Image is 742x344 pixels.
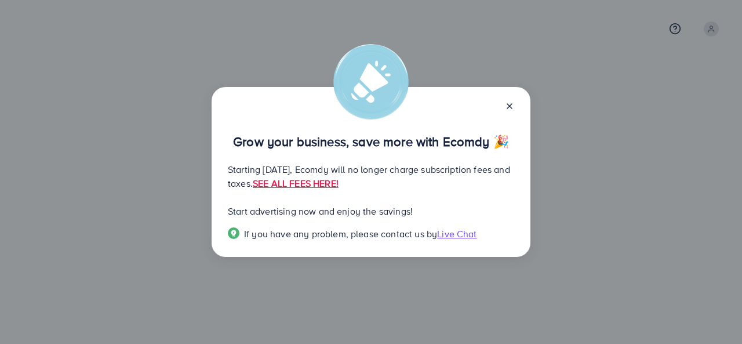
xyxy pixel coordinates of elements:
p: Start advertising now and enjoy the savings! [228,204,514,218]
span: Live Chat [437,227,477,240]
span: If you have any problem, please contact us by [244,227,437,240]
img: Popup guide [228,227,239,239]
p: Starting [DATE], Ecomdy will no longer charge subscription fees and taxes. [228,162,514,190]
a: SEE ALL FEES HERE! [253,177,339,190]
img: alert [333,44,409,120]
p: Grow your business, save more with Ecomdy 🎉 [228,135,514,149]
